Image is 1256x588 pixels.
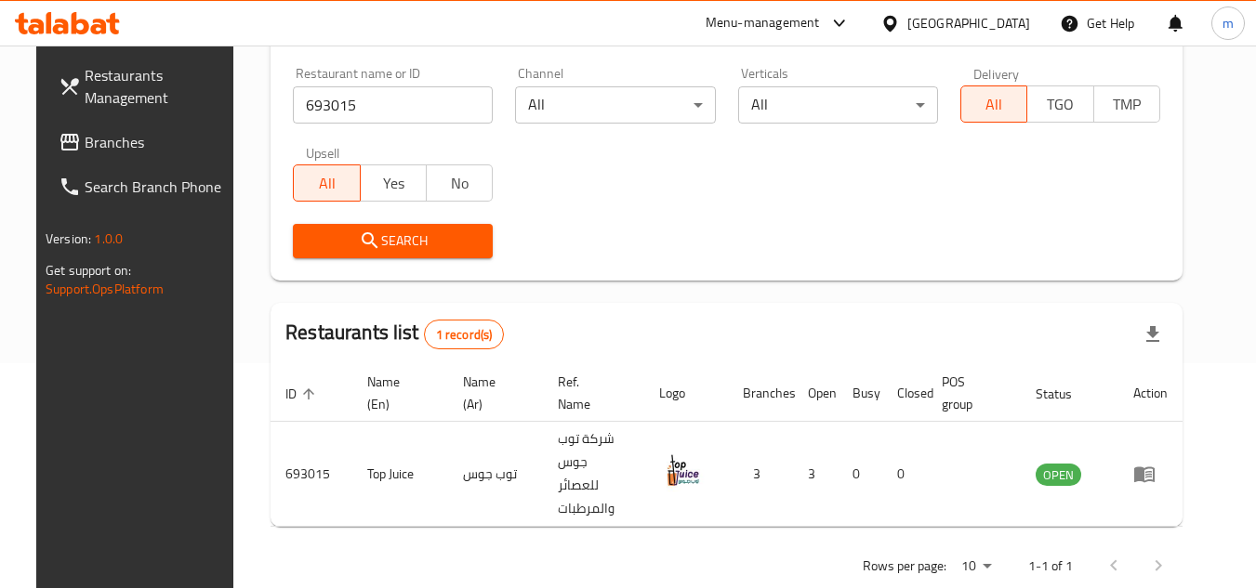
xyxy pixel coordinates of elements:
[448,422,543,527] td: توب جوس
[1035,91,1086,118] span: TGO
[882,422,927,527] td: 0
[793,422,838,527] td: 3
[293,224,493,258] button: Search
[285,383,321,405] span: ID
[85,176,231,198] span: Search Branch Phone
[434,170,485,197] span: No
[46,227,91,251] span: Version:
[942,371,998,415] span: POS group
[793,365,838,422] th: Open
[1028,555,1073,578] p: 1-1 of 1
[644,365,728,422] th: Logo
[659,447,706,493] img: Top Juice
[960,85,1027,123] button: All
[515,86,715,124] div: All
[1130,312,1175,357] div: Export file
[85,64,231,109] span: Restaurants Management
[360,164,427,202] button: Yes
[1133,463,1168,485] div: Menu
[271,422,352,527] td: 693015
[293,86,493,124] input: Search for restaurant name or ID..
[463,371,521,415] span: Name (Ar)
[44,164,246,209] a: Search Branch Phone
[293,22,1160,50] h2: Restaurant search
[907,13,1030,33] div: [GEOGRAPHIC_DATA]
[424,320,505,349] div: Total records count
[94,227,123,251] span: 1.0.0
[882,365,927,422] th: Closed
[1118,365,1183,422] th: Action
[969,91,1020,118] span: All
[728,365,793,422] th: Branches
[706,12,820,34] div: Menu-management
[271,365,1183,527] table: enhanced table
[558,371,622,415] span: Ref. Name
[306,146,340,159] label: Upsell
[838,365,882,422] th: Busy
[738,86,938,124] div: All
[954,553,998,581] div: Rows per page:
[1036,464,1081,486] span: OPEN
[863,555,946,578] p: Rows per page:
[46,258,131,282] span: Get support on:
[293,164,360,202] button: All
[838,422,882,527] td: 0
[352,422,448,527] td: Top Juice
[425,326,504,344] span: 1 record(s)
[367,371,426,415] span: Name (En)
[285,319,504,349] h2: Restaurants list
[1036,383,1096,405] span: Status
[301,170,352,197] span: All
[1093,85,1160,123] button: TMP
[728,422,793,527] td: 3
[1223,13,1234,33] span: m
[1102,91,1153,118] span: TMP
[46,277,164,301] a: Support.OpsPlatform
[1036,464,1081,486] div: OPEN
[44,53,246,120] a: Restaurants Management
[1026,85,1093,123] button: TGO
[973,67,1020,80] label: Delivery
[426,164,493,202] button: No
[85,131,231,153] span: Branches
[543,422,644,527] td: شركة توب جوس للعصائر والمرطبات
[308,229,478,253] span: Search
[368,170,419,197] span: Yes
[44,120,246,164] a: Branches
